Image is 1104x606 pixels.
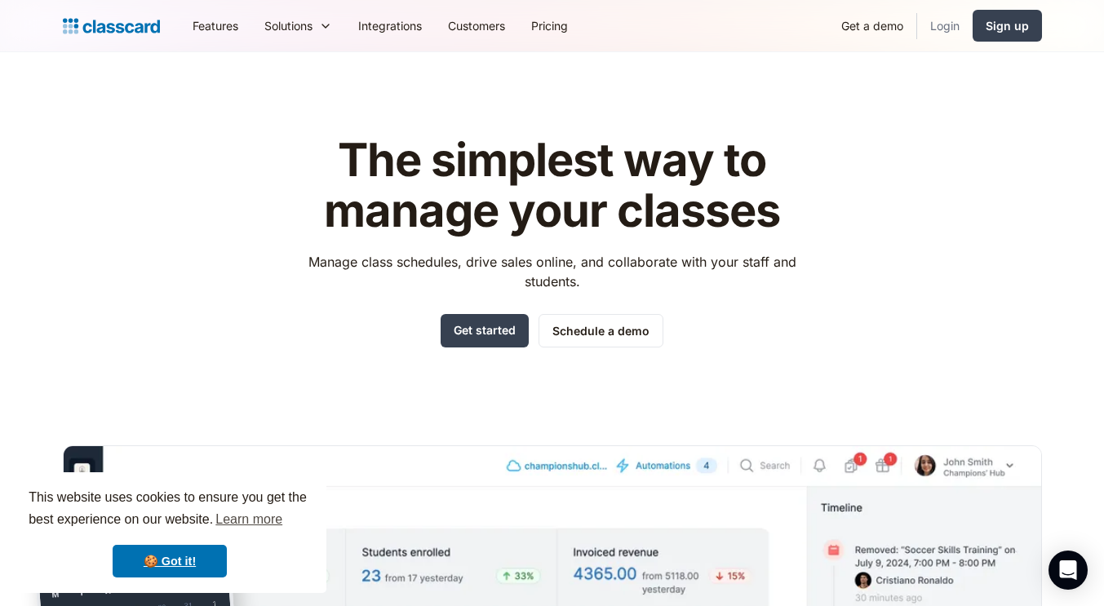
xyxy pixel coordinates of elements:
a: Pricing [518,7,581,44]
a: home [63,15,160,38]
a: Get a demo [828,7,916,44]
div: Sign up [986,17,1029,34]
a: Login [917,7,973,44]
a: Features [180,7,251,44]
a: Integrations [345,7,435,44]
span: This website uses cookies to ensure you get the best experience on our website. [29,488,311,532]
div: Open Intercom Messenger [1049,551,1088,590]
a: dismiss cookie message [113,545,227,577]
div: cookieconsent [13,472,326,593]
a: Sign up [973,10,1042,42]
a: Get started [441,314,529,347]
p: Manage class schedules, drive sales online, and collaborate with your staff and students. [293,252,811,291]
a: learn more about cookies [213,507,285,532]
a: Customers [435,7,518,44]
div: Solutions [264,17,313,34]
div: Solutions [251,7,345,44]
h1: The simplest way to manage your classes [293,135,811,236]
a: Schedule a demo [539,314,663,347]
